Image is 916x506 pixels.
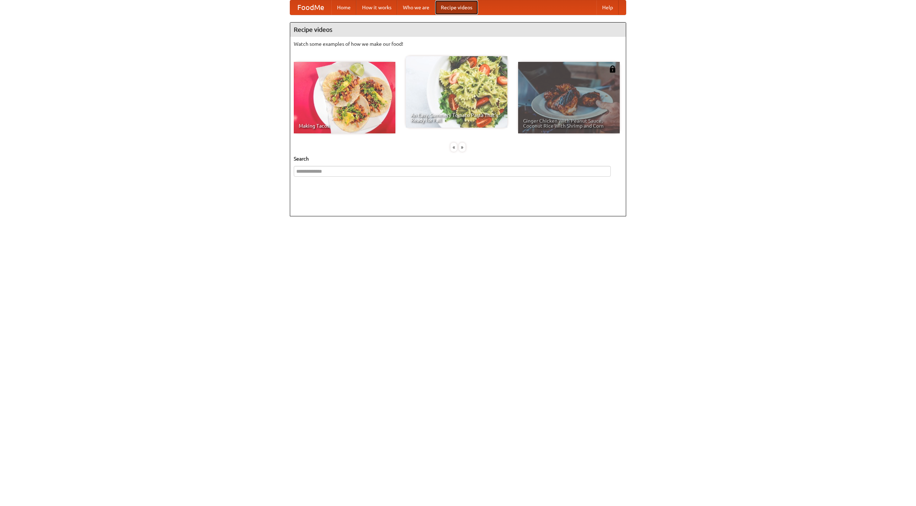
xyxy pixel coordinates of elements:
a: An Easy, Summery Tomato Pasta That's Ready for Fall [406,56,507,128]
span: Making Tacos [299,123,390,128]
a: Help [596,0,619,15]
a: Who we are [397,0,435,15]
img: 483408.png [609,65,616,73]
a: How it works [356,0,397,15]
span: An Easy, Summery Tomato Pasta That's Ready for Fall [411,113,502,123]
p: Watch some examples of how we make our food! [294,40,622,48]
a: Recipe videos [435,0,478,15]
h4: Recipe videos [290,23,626,37]
div: » [459,143,466,152]
div: « [450,143,457,152]
a: Home [331,0,356,15]
h5: Search [294,155,622,162]
a: FoodMe [290,0,331,15]
a: Making Tacos [294,62,395,133]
